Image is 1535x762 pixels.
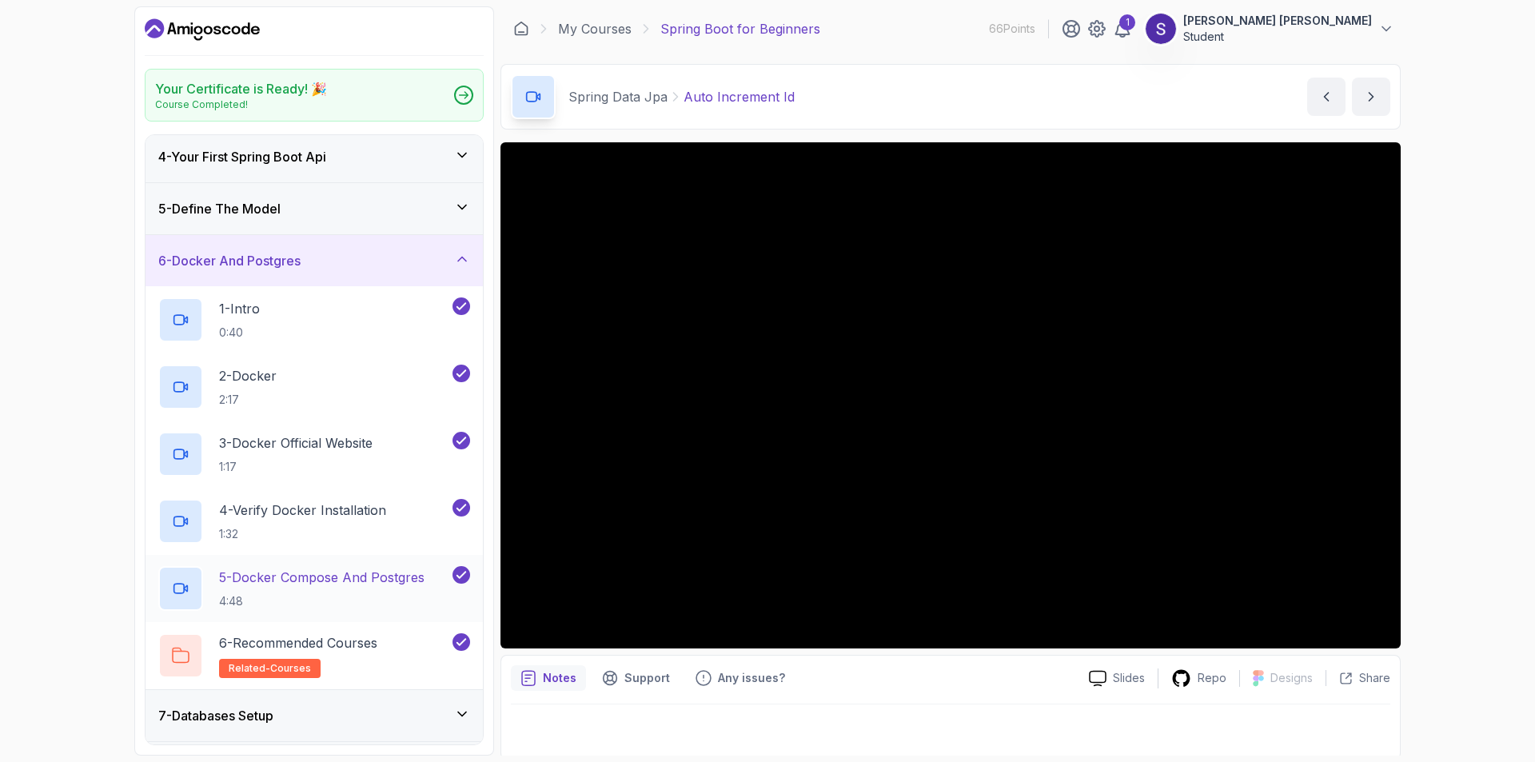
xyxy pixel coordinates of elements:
[558,19,632,38] a: My Courses
[1359,670,1390,686] p: Share
[145,69,484,122] a: Your Certificate is Ready! 🎉Course Completed!
[1113,19,1132,38] a: 1
[1113,670,1145,686] p: Slides
[219,526,386,542] p: 1:32
[158,251,301,270] h3: 6 - Docker And Postgres
[1183,29,1372,45] p: Student
[219,593,425,609] p: 4:48
[511,665,586,691] button: notes button
[1146,14,1176,44] img: user profile image
[155,79,327,98] h2: Your Certificate is Ready! 🎉
[1307,78,1346,116] button: previous content
[158,432,470,477] button: 3-Docker Official Website1:17
[219,299,260,318] p: 1 - Intro
[158,365,470,409] button: 2-Docker2:17
[1076,670,1158,687] a: Slides
[686,665,795,691] button: Feedback button
[1352,78,1390,116] button: next content
[219,568,425,587] p: 5 - Docker Compose And Postgres
[219,633,377,652] p: 6 - Recommended Courses
[1326,670,1390,686] button: Share
[718,670,785,686] p: Any issues?
[158,706,273,725] h3: 7 - Databases Setup
[1198,670,1226,686] p: Repo
[1158,668,1239,688] a: Repo
[158,147,326,166] h3: 4 - Your First Spring Boot Api
[989,21,1035,37] p: 66 Points
[158,566,470,611] button: 5-Docker Compose And Postgres4:48
[568,87,668,106] p: Spring Data Jpa
[158,633,470,678] button: 6-Recommended Coursesrelated-courses
[219,433,373,453] p: 3 - Docker Official Website
[146,690,483,741] button: 7-Databases Setup
[624,670,670,686] p: Support
[219,325,260,341] p: 0:40
[146,235,483,286] button: 6-Docker And Postgres
[684,87,795,106] p: Auto Increment Id
[219,392,277,408] p: 2:17
[219,366,277,385] p: 2 - Docker
[1145,13,1394,45] button: user profile image[PERSON_NAME] [PERSON_NAME]Student
[155,98,327,111] p: Course Completed!
[158,297,470,342] button: 1-Intro0:40
[1270,670,1313,686] p: Designs
[219,501,386,520] p: 4 - Verify Docker Installation
[543,670,576,686] p: Notes
[1119,14,1135,30] div: 1
[146,183,483,234] button: 5-Define The Model
[513,21,529,37] a: Dashboard
[229,662,311,675] span: related-courses
[500,142,1401,648] iframe: 4 - Auto Increment Id
[146,131,483,182] button: 4-Your First Spring Boot Api
[158,199,281,218] h3: 5 - Define The Model
[592,665,680,691] button: Support button
[158,499,470,544] button: 4-Verify Docker Installation1:32
[1183,13,1372,29] p: [PERSON_NAME] [PERSON_NAME]
[145,17,260,42] a: Dashboard
[219,459,373,475] p: 1:17
[660,19,820,38] p: Spring Boot for Beginners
